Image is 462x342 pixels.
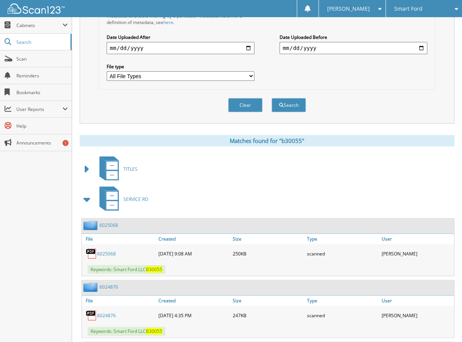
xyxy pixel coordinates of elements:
[16,140,68,146] span: Announcements
[16,123,68,129] span: Help
[156,295,230,306] a: Created
[305,308,379,323] div: scanned
[82,234,156,244] a: File
[305,234,379,244] a: Type
[82,295,156,306] a: File
[97,312,116,319] a: 6024876
[146,266,162,273] span: B30055
[228,98,262,112] button: Clear
[86,248,97,259] img: PDF.png
[146,328,162,334] span: B30055
[380,246,454,261] div: [PERSON_NAME]
[156,246,230,261] div: [DATE] 9:08 AM
[8,3,65,14] img: scan123-logo-white.svg
[231,308,305,323] div: 247KB
[280,34,427,40] label: Date Uploaded Before
[107,34,254,40] label: Date Uploaded After
[88,327,165,336] span: Keywords: Smart Ford LLC
[305,295,379,306] a: Type
[380,308,454,323] div: [PERSON_NAME]
[163,19,173,26] a: here
[99,222,118,228] a: 6025068
[86,310,97,321] img: PDF.png
[16,106,62,112] span: User Reports
[280,42,427,54] input: end
[156,308,230,323] div: [DATE] 4:35 PM
[231,295,305,306] a: Size
[80,135,454,146] div: Matches found for "b30055"
[95,154,137,184] a: TITLES
[305,246,379,261] div: scanned
[123,196,148,202] span: SERVICE RO
[97,250,116,257] a: 6025068
[62,140,69,146] div: 1
[107,42,254,54] input: start
[95,184,148,214] a: SERVICE RO
[16,89,68,96] span: Bookmarks
[16,56,68,62] span: Scan
[231,246,305,261] div: 250KB
[107,63,254,70] label: File type
[123,166,137,172] span: TITLES
[83,220,99,230] img: folder2.png
[16,39,67,45] span: Search
[88,265,165,274] span: Keywords: Smart Ford LLC
[16,22,62,29] span: Cabinets
[99,284,118,290] a: 6024876
[380,295,454,306] a: User
[156,234,230,244] a: Created
[327,6,370,11] span: [PERSON_NAME]
[231,234,305,244] a: Size
[83,282,99,292] img: folder2.png
[380,234,454,244] a: User
[272,98,306,112] button: Search
[394,6,422,11] span: Smart Ford
[16,72,68,79] span: Reminders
